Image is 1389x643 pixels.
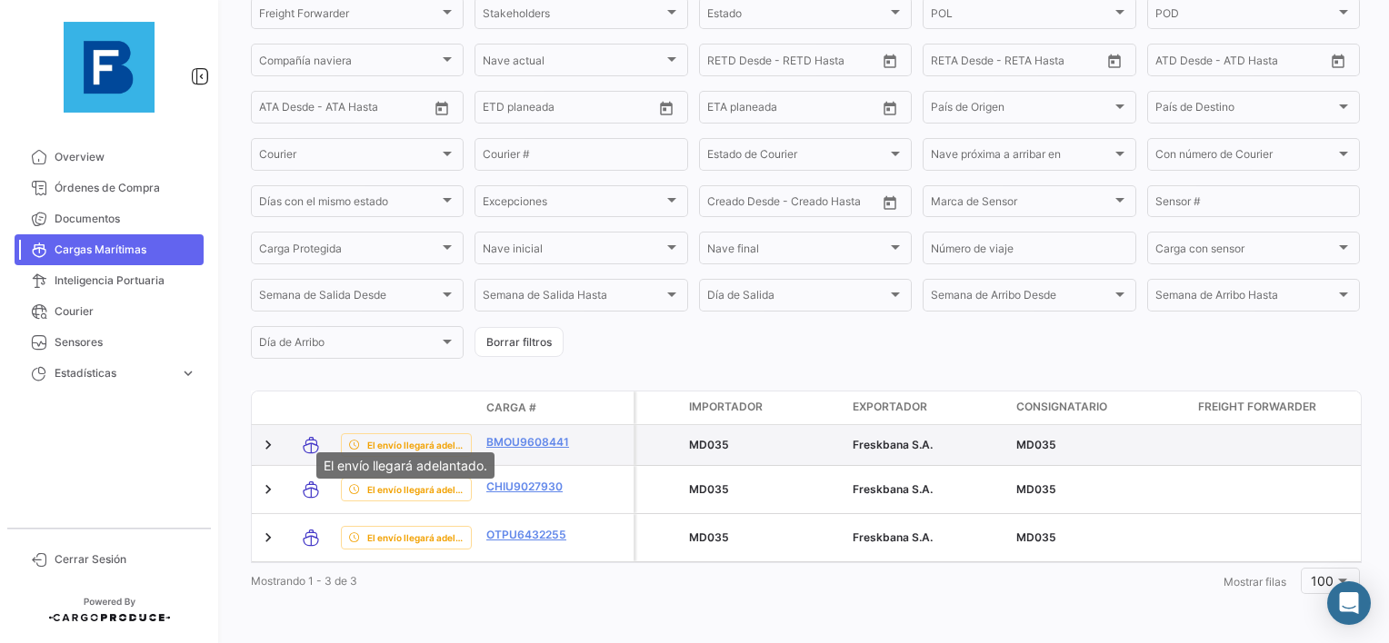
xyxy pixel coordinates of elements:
[55,365,173,381] span: Estadísticas
[55,303,196,320] span: Courier
[1101,47,1128,74] button: Open calendar
[483,198,663,211] span: Excepciones
[653,94,680,122] button: Open calendar
[707,56,740,69] input: Desde
[528,104,609,116] input: Hasta
[1155,151,1335,163] span: Con número de Courier
[876,189,904,216] button: Open calendar
[707,198,780,211] input: Creado Desde
[316,452,495,479] div: El envío llegará adelantado.
[931,151,1111,163] span: Nave próxima a arribar en
[1016,438,1056,451] span: MD035
[1016,399,1107,415] span: Consignatario
[931,10,1111,23] span: POL
[55,272,196,289] span: Inteligencia Portuaria
[753,104,834,116] input: Hasta
[259,292,439,304] span: Semana de Salida Desde
[486,400,536,416] span: Carga #
[1198,399,1316,415] span: Freight Forwarder
[55,242,196,258] span: Cargas Marítimas
[689,482,729,496] span: MD035
[976,56,1057,69] input: Hasta
[55,334,196,351] span: Sensores
[479,392,588,423] datatable-header-cell: Carga #
[931,292,1111,304] span: Semana de Arribo Desde
[1155,56,1213,69] input: ATD Desde
[55,149,196,165] span: Overview
[259,104,315,116] input: ATA Desde
[288,401,334,415] datatable-header-cell: Modo de Transporte
[753,56,834,69] input: Hasta
[259,151,439,163] span: Courier
[180,365,196,381] span: expand_more
[55,211,196,227] span: Documentos
[259,245,439,258] span: Carga Protegida
[486,434,581,450] a: BMOU9608441
[259,339,439,351] span: Día de Arribo
[876,94,904,122] button: Open calendar
[707,10,887,23] span: Estado
[475,327,564,357] button: Borrar filtros
[483,104,515,116] input: Desde
[259,10,439,23] span: Freight Forwarder
[707,292,887,304] span: Día de Salida
[55,551,196,568] span: Cerrar Sesión
[1155,10,1335,23] span: POD
[853,530,933,544] span: Freskbana S.A.
[689,530,729,544] span: MD035
[1155,104,1335,116] span: País de Destino
[15,265,204,296] a: Inteligencia Portuaria
[15,203,204,234] a: Documentos
[853,438,933,451] span: Freskbana S.A.
[636,391,682,424] datatable-header-cell: Carga Protegida
[259,436,277,454] a: Expand/Collapse Row
[689,438,729,451] span: MD035
[15,142,204,173] a: Overview
[1311,573,1334,589] span: 100
[1009,391,1191,424] datatable-header-cell: Consignatario
[689,399,763,415] span: Importador
[367,438,464,452] span: El envío llegará adelantado.
[259,56,439,69] span: Compañía naviera
[15,327,204,358] a: Sensores
[483,10,663,23] span: Stakeholders
[931,104,1111,116] span: País de Origen
[707,245,887,258] span: Nave final
[588,401,634,415] datatable-header-cell: Póliza
[483,245,663,258] span: Nave inicial
[682,391,845,424] datatable-header-cell: Importador
[876,47,904,74] button: Open calendar
[1324,47,1352,74] button: Open calendar
[1155,292,1335,304] span: Semana de Arribo Hasta
[15,296,204,327] a: Courier
[55,180,196,196] span: Órdenes de Compra
[845,391,1009,424] datatable-header-cell: Exportador
[64,22,155,113] img: 12429640-9da8-4fa2-92c4-ea5716e443d2.jpg
[1016,530,1056,544] span: MD035
[1224,575,1286,589] span: Mostrar filas
[1191,391,1373,424] datatable-header-cell: Freight Forwarder
[483,56,663,69] span: Nave actual
[931,56,964,69] input: Desde
[931,198,1111,211] span: Marca de Sensor
[853,482,933,496] span: Freskbana S.A.
[486,527,581,543] a: OTPU6432255
[428,94,455,122] button: Open calendar
[259,198,439,211] span: Días con el mismo estado
[853,399,927,415] span: Exportador
[15,234,204,265] a: Cargas Marítimas
[334,401,479,415] datatable-header-cell: Estado de Envio
[327,104,408,116] input: ATA Hasta
[1225,56,1306,69] input: ATD Hasta
[1155,245,1335,258] span: Carga con sensor
[707,151,887,163] span: Estado de Courier
[1327,581,1371,625] div: Abrir Intercom Messenger
[483,292,663,304] span: Semana de Salida Hasta
[15,173,204,203] a: Órdenes de Compra
[259,480,277,499] a: Expand/Collapse Row
[251,574,357,588] span: Mostrando 1 - 3 de 3
[1016,482,1056,496] span: MD035
[486,479,581,495] a: CHIU9027930
[367,530,464,545] span: El envío llegará adelantado.
[259,529,277,547] a: Expand/Collapse Row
